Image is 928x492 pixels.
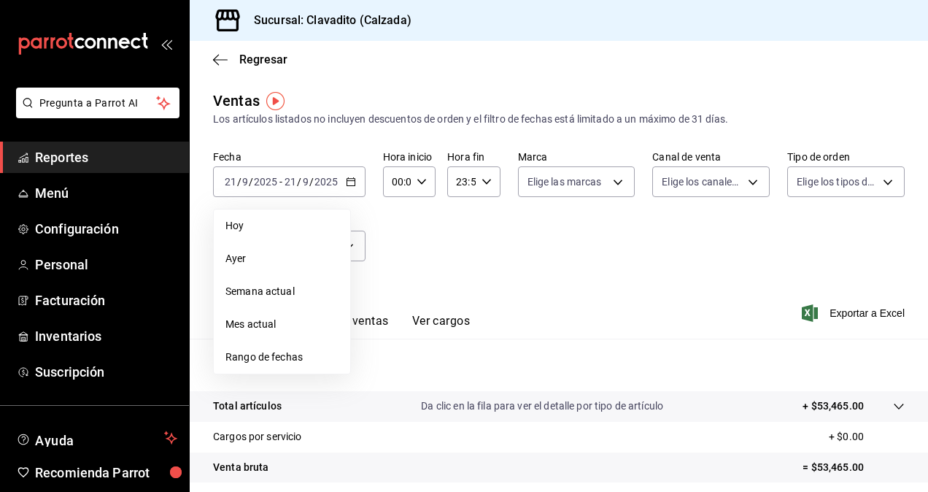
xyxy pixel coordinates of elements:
[35,291,177,310] span: Facturación
[35,183,177,203] span: Menú
[213,112,905,127] div: Los artículos listados no incluyen descuentos de orden y el filtro de fechas está limitado a un m...
[242,12,411,29] h3: Sucursal: Clavadito (Calzada)
[35,255,177,274] span: Personal
[39,96,157,111] span: Pregunta a Parrot AI
[225,218,339,234] span: Hoy
[805,304,905,322] button: Exportar a Excel
[266,92,285,110] img: Tooltip marker
[16,88,179,118] button: Pregunta a Parrot AI
[331,314,389,339] button: Ver ventas
[225,284,339,299] span: Semana actual
[302,176,309,188] input: --
[279,176,282,188] span: -
[239,53,287,66] span: Regresar
[383,152,436,162] label: Hora inicio
[213,460,268,475] p: Venta bruta
[797,174,878,189] span: Elige los tipos de orden
[225,251,339,266] span: Ayer
[314,176,339,188] input: ----
[35,429,158,447] span: Ayuda
[241,176,249,188] input: --
[803,399,864,414] p: + $53,465.00
[662,174,743,189] span: Elige los canales de venta
[652,152,770,162] label: Canal de venta
[213,90,260,112] div: Ventas
[213,152,366,162] label: Fecha
[421,399,663,414] p: Da clic en la fila para ver el detalle por tipo de artículo
[10,106,179,121] a: Pregunta a Parrot AI
[412,314,471,339] button: Ver cargos
[309,176,314,188] span: /
[518,152,635,162] label: Marca
[35,326,177,346] span: Inventarios
[35,219,177,239] span: Configuración
[35,463,177,483] span: Recomienda Parrot
[225,317,339,332] span: Mes actual
[35,147,177,167] span: Reportes
[447,152,500,162] label: Hora fin
[829,429,905,445] p: + $0.00
[224,176,237,188] input: --
[803,460,905,475] p: = $53,465.00
[213,53,287,66] button: Regresar
[213,356,905,374] p: Resumen
[787,152,905,162] label: Tipo de orden
[213,399,282,414] p: Total artículos
[249,176,253,188] span: /
[213,429,302,445] p: Cargos por servicio
[237,176,241,188] span: /
[225,350,339,365] span: Rango de fechas
[297,176,301,188] span: /
[35,362,177,382] span: Suscripción
[161,38,172,50] button: open_drawer_menu
[236,314,470,339] div: navigation tabs
[284,176,297,188] input: --
[527,174,602,189] span: Elige las marcas
[253,176,278,188] input: ----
